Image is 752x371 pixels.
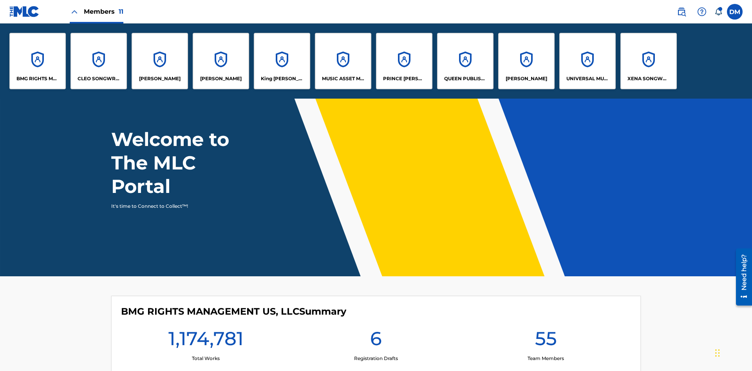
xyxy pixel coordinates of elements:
a: AccountsBMG RIGHTS MANAGEMENT US, LLC [9,33,66,89]
img: search [677,7,686,16]
p: Team Members [528,355,564,362]
h1: 1,174,781 [168,327,244,355]
p: XENA SONGWRITER [627,75,670,82]
a: AccountsMUSIC ASSET MANAGEMENT (MAM) [315,33,371,89]
a: AccountsCLEO SONGWRITER [70,33,127,89]
p: It's time to Connect to Collect™! [111,203,247,210]
a: Accounts[PERSON_NAME] [498,33,555,89]
div: Drag [715,341,720,365]
a: AccountsPRINCE [PERSON_NAME] [376,33,432,89]
img: MLC Logo [9,6,40,17]
p: BMG RIGHTS MANAGEMENT US, LLC [16,75,59,82]
p: King McTesterson [261,75,304,82]
h1: 6 [370,327,382,355]
span: 11 [119,8,123,15]
p: CLEO SONGWRITER [78,75,120,82]
div: User Menu [727,4,743,20]
img: Close [70,7,79,16]
div: Notifications [714,8,722,16]
a: Public Search [674,4,689,20]
a: AccountsKing [PERSON_NAME] [254,33,310,89]
a: AccountsQUEEN PUBLISHA [437,33,493,89]
a: AccountsUNIVERSAL MUSIC PUB GROUP [559,33,616,89]
p: PRINCE MCTESTERSON [383,75,426,82]
h4: BMG RIGHTS MANAGEMENT US, LLC [121,306,346,317]
span: Members [84,7,123,16]
img: help [697,7,707,16]
p: Total Works [192,355,220,362]
p: MUSIC ASSET MANAGEMENT (MAM) [322,75,365,82]
p: UNIVERSAL MUSIC PUB GROUP [566,75,609,82]
a: Accounts[PERSON_NAME] [193,33,249,89]
iframe: Chat Widget [713,333,752,371]
a: Accounts[PERSON_NAME] [132,33,188,89]
iframe: Resource Center [730,245,752,310]
p: QUEEN PUBLISHA [444,75,487,82]
h1: 55 [535,327,557,355]
p: Registration Drafts [354,355,398,362]
p: ELVIS COSTELLO [139,75,181,82]
h1: Welcome to The MLC Portal [111,128,258,198]
p: RONALD MCTESTERSON [506,75,547,82]
div: Help [694,4,710,20]
a: AccountsXENA SONGWRITER [620,33,677,89]
p: EYAMA MCSINGER [200,75,242,82]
